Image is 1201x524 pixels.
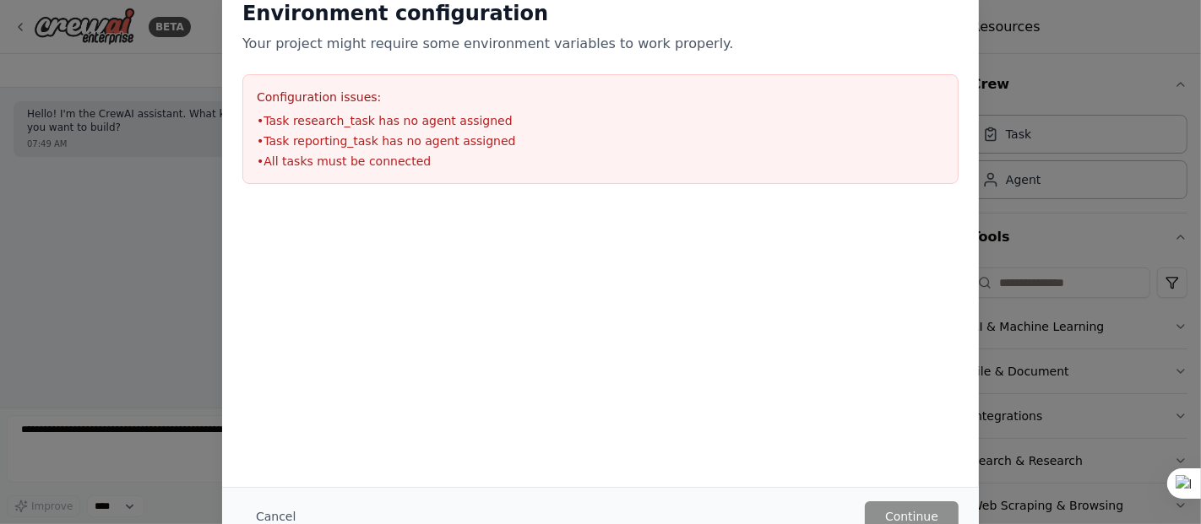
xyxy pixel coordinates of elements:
h3: Configuration issues: [257,89,944,105]
li: • Task reporting_task has no agent assigned [257,132,944,149]
li: • All tasks must be connected [257,153,944,170]
p: Your project might require some environment variables to work properly. [242,34,959,54]
li: • Task research_task has no agent assigned [257,112,944,129]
